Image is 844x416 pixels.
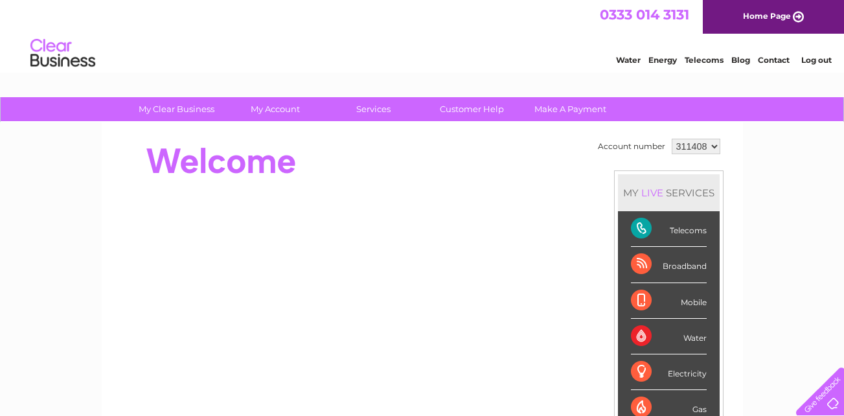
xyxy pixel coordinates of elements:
div: MY SERVICES [618,174,720,211]
a: My Clear Business [123,97,230,121]
td: Account number [595,135,668,157]
a: 0333 014 3131 [600,6,689,23]
div: Telecoms [631,211,707,247]
a: Telecoms [685,55,724,65]
a: Customer Help [418,97,525,121]
div: Water [631,319,707,354]
a: Energy [648,55,677,65]
a: My Account [222,97,328,121]
a: Blog [731,55,750,65]
a: Contact [758,55,790,65]
div: Electricity [631,354,707,390]
div: Clear Business is a trading name of Verastar Limited (registered in [GEOGRAPHIC_DATA] No. 3667643... [117,7,729,63]
div: LIVE [639,187,666,199]
a: Water [616,55,641,65]
a: Make A Payment [517,97,624,121]
img: logo.png [30,34,96,73]
div: Mobile [631,283,707,319]
a: Services [320,97,427,121]
div: Broadband [631,247,707,283]
a: Log out [801,55,832,65]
